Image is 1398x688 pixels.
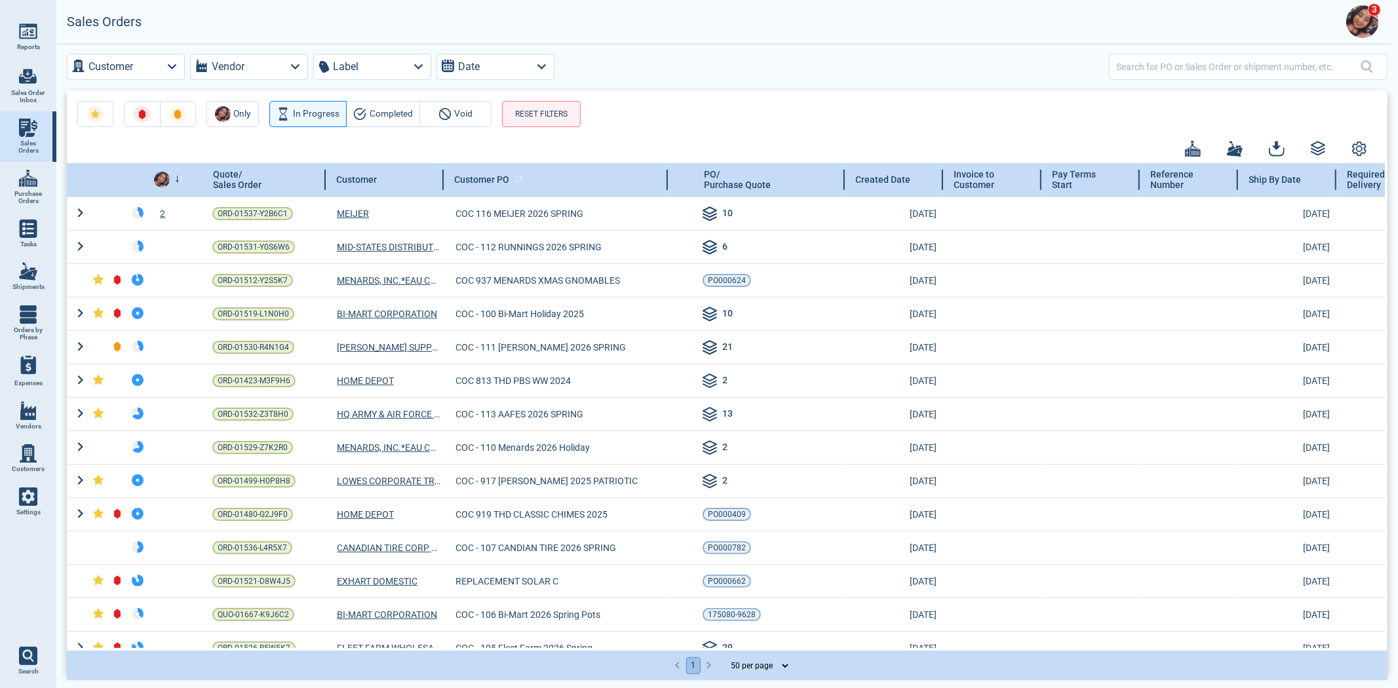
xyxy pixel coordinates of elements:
a: LOWES CORPORATE TRADE PAYABLES [337,474,440,487]
span: Sales Orders [10,140,46,155]
a: ORD-01532-Z3T8H0 [212,408,294,421]
span: ORD-01423-M3F9H6 [218,374,290,387]
a: PO000409 [703,508,751,521]
span: Customers [12,465,45,473]
span: HOME DEPOT [337,374,394,387]
a: EXHART DOMESTIC [337,575,417,588]
span: Orders by Phase [10,326,46,341]
td: [DATE] [1238,364,1336,397]
span: 6 [722,240,728,256]
span: ORD-01521-D8W4J5 [218,575,290,588]
a: ORD-01537-Y2B6C1 [212,207,293,220]
a: ORD-01536-L4R5X7 [212,541,292,554]
span: PO000409 [708,508,746,521]
a: ORD-01512-Y2S5K7 [212,274,293,287]
span: COC - 100 Bi-Mart Holiday 2025 [456,307,584,320]
span: 13 [722,407,733,423]
img: menu_icon [19,444,37,463]
a: BI-MART CORPORATION [337,608,437,621]
a: CANADIAN TIRE CORP LIMITED [337,541,440,554]
input: Search for PO or Sales Order or shipment number, etc. [1116,57,1361,76]
span: ORD-01480-G2J9F0 [218,508,288,521]
td: [DATE] [845,364,943,397]
img: menu_icon [19,262,37,280]
span: Reports [17,43,40,51]
td: [DATE] [845,330,943,364]
img: Avatar [1346,5,1379,38]
td: [DATE] [845,497,943,531]
button: Completed [346,101,420,127]
span: Purchase Orders [10,190,46,205]
nav: pagination navigation [670,657,717,674]
a: MEIJER [337,207,369,220]
span: 2 [722,440,728,456]
button: Customer [67,54,185,80]
img: menu_icon [19,220,37,238]
span: COC 116 MEIJER 2026 SPRING [456,207,583,220]
span: FLEET FARM WHOLESALE [337,641,440,655]
span: COC - 112 RUNNINGS 2026 SPRING [456,240,602,254]
img: menu_icon [19,487,37,506]
td: [DATE] [845,631,943,664]
span: ORD-01532-Z3T8H0 [218,408,288,421]
span: ORD-01519-L1N0H0 [218,307,289,320]
span: COC 813 THD PBS WW 2024 [456,374,571,387]
span: Reference Number [1150,169,1214,191]
td: [DATE] [1238,263,1336,297]
span: ORD-01537-Y2B6C1 [218,207,288,220]
img: menu_icon [19,402,37,420]
a: QUO-01667-K9J6C2 [212,608,294,621]
a: ORD-01423-M3F9H6 [212,374,296,387]
span: Customer PO [454,174,509,185]
a: HQ ARMY & AIR FORCE EXCHANGE SERVICE [337,408,440,421]
button: AvatarOnly [206,101,259,127]
td: [DATE] [845,230,943,263]
span: 175080-9628 [708,608,756,621]
span: PO000782 [708,541,746,554]
img: menu_icon [19,119,37,137]
a: 175080-9628 [703,608,761,621]
td: [DATE] [1238,297,1336,330]
span: COC - 105 Fleet Farm 2026 Spring [456,641,592,655]
span: Customer [336,174,377,185]
img: Avatar [154,172,170,187]
img: menu_icon [19,22,37,41]
td: [DATE] [845,531,943,564]
td: [DATE] [1238,397,1336,430]
td: [DATE] [1238,598,1336,631]
span: In Progress [293,106,340,122]
span: Created Date [855,174,910,185]
span: PO/ Purchase Quote [704,169,771,190]
label: Label [333,58,359,76]
td: [DATE] [845,197,943,230]
button: Void [419,101,492,127]
span: 10 [722,206,733,222]
a: PO000662 [703,575,751,588]
span: QUO-01667-K9J6C2 [218,608,289,621]
span: Vendors [16,423,41,430]
a: ORD-01521-D8W4J5 [212,575,296,588]
td: [DATE] [845,564,943,598]
td: [DATE] [845,263,943,297]
td: [DATE] [1238,430,1336,464]
a: MID-STATES DISTRIBUTING,LLC [337,240,440,254]
a: PO000624 [703,274,751,287]
span: COC - 111 [PERSON_NAME] 2026 SPRING [456,341,626,354]
td: [DATE] [845,598,943,631]
span: Sales Order Inbox [10,89,46,104]
span: COC - 917 [PERSON_NAME] 2025 PATRIOTIC [456,474,638,487]
span: 29 [722,641,733,657]
span: [PERSON_NAME] SUPPLY, INC. [337,341,440,354]
td: [DATE] [845,297,943,330]
h2: Sales Orders [67,14,142,29]
td: [DATE] [1238,531,1336,564]
span: 21 [722,340,733,356]
span: 2 [722,373,728,389]
span: 3 [1368,3,1381,16]
img: menu_icon [19,169,37,187]
span: 10 [722,307,733,322]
